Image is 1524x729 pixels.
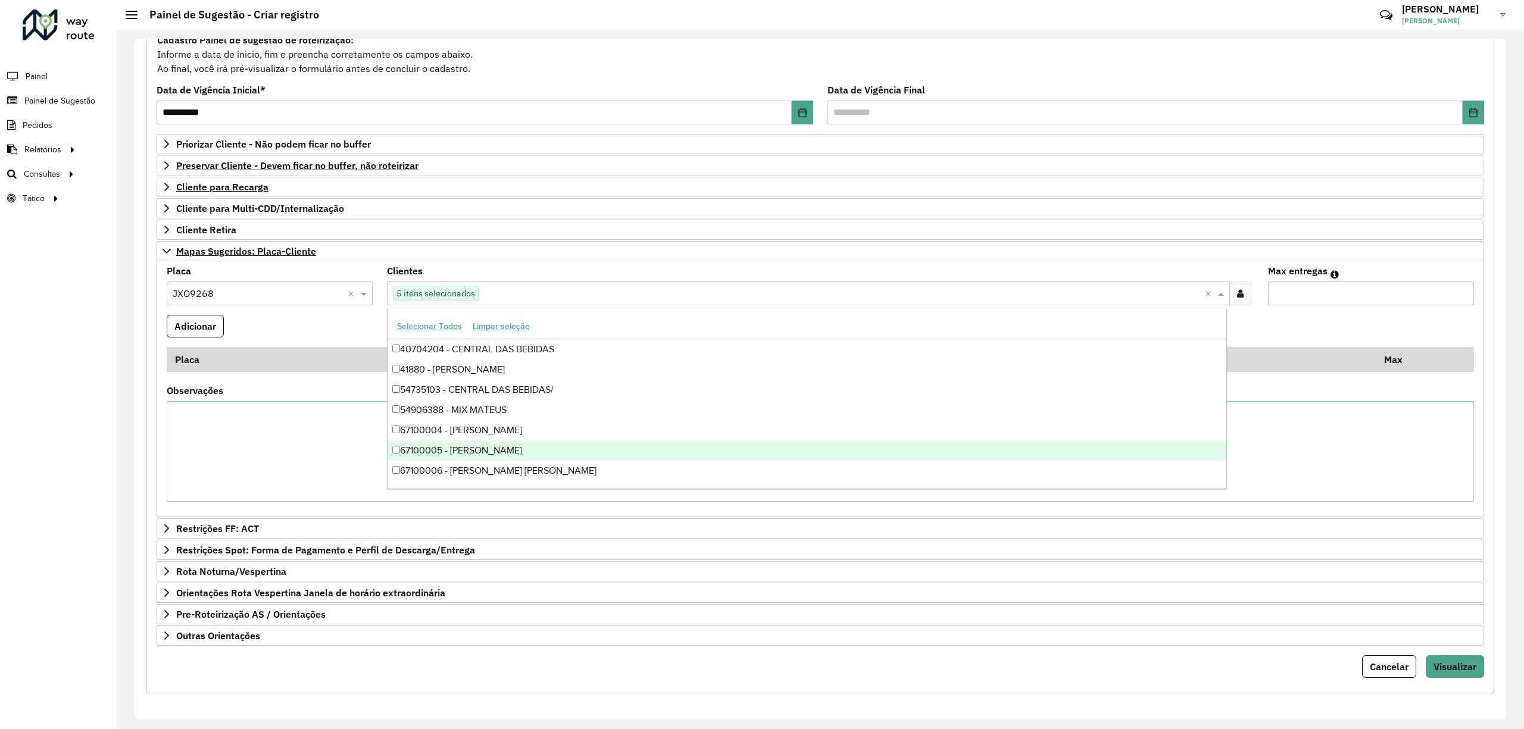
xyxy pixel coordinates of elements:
[388,359,1227,380] div: 41880 - [PERSON_NAME]
[157,155,1484,176] a: Preservar Cliente - Devem ficar no buffer, não roteirizar
[157,561,1484,581] a: Rota Noturna/Vespertina
[348,286,358,301] span: Clear all
[23,119,52,132] span: Pedidos
[24,168,60,180] span: Consultas
[176,524,259,533] span: Restrições FF: ACT
[176,182,268,192] span: Cliente para Recarga
[394,286,478,301] span: 5 itens selecionados
[388,339,1227,359] div: 40704204 - CENTRAL DAS BEBIDAS
[167,315,224,337] button: Adicionar
[157,241,1484,261] a: Mapas Sugeridos: Placa-Cliente
[388,461,1227,481] div: 67100006 - [PERSON_NAME] [PERSON_NAME]
[1463,101,1484,124] button: Choose Date
[138,8,319,21] h2: Painel de Sugestão - Criar registro
[1434,661,1476,672] span: Visualizar
[157,518,1484,539] a: Restrições FF: ACT
[388,420,1227,440] div: 67100004 - [PERSON_NAME]
[24,95,95,107] span: Painel de Sugestão
[157,177,1484,197] a: Cliente para Recarga
[176,246,316,256] span: Mapas Sugeridos: Placa-Cliente
[1426,655,1484,678] button: Visualizar
[1205,286,1215,301] span: Clear all
[157,83,266,97] label: Data de Vigência Inicial
[1373,2,1399,28] a: Contato Rápido
[388,481,1227,501] div: 67100009 - [PERSON_NAME] [PERSON_NAME]
[167,383,223,398] label: Observações
[176,225,236,234] span: Cliente Retira
[176,609,326,619] span: Pre-Roteirização AS / Orientações
[157,625,1484,646] a: Outras Orientações
[388,380,1227,400] div: 54735103 - CENTRAL DAS BEBIDAS/
[157,198,1484,218] a: Cliente para Multi-CDD/Internalização
[157,32,1484,76] div: Informe a data de inicio, fim e preencha corretamente os campos abaixo. Ao final, você irá pré-vi...
[176,139,371,149] span: Priorizar Cliente - Não podem ficar no buffer
[176,631,260,640] span: Outras Orientações
[1362,655,1416,678] button: Cancelar
[1370,661,1409,672] span: Cancelar
[176,204,344,213] span: Cliente para Multi-CDD/Internalização
[24,143,61,156] span: Relatórios
[157,134,1484,154] a: Priorizar Cliente - Não podem ficar no buffer
[176,161,419,170] span: Preservar Cliente - Devem ficar no buffer, não roteirizar
[157,220,1484,240] a: Cliente Retira
[157,261,1484,518] div: Mapas Sugeridos: Placa-Cliente
[26,70,48,83] span: Painel
[1376,347,1423,372] th: Max
[1268,264,1328,278] label: Max entregas
[1402,15,1491,26] span: [PERSON_NAME]
[388,400,1227,420] div: 54906388 - MIX MATEUS
[176,588,445,597] span: Orientações Rota Vespertina Janela de horário extraordinária
[23,192,45,205] span: Tático
[827,83,925,97] label: Data de Vigência Final
[387,308,1228,489] ng-dropdown-panel: Options list
[167,347,400,372] th: Placa
[387,264,423,278] label: Clientes
[167,264,191,278] label: Placa
[157,34,354,46] strong: Cadastro Painel de sugestão de roteirização:
[157,604,1484,624] a: Pre-Roteirização AS / Orientações
[1402,4,1491,15] h3: [PERSON_NAME]
[792,101,813,124] button: Choose Date
[467,317,535,336] button: Limpar seleção
[1331,270,1339,279] em: Máximo de clientes que serão colocados na mesma rota com os clientes informados
[157,540,1484,560] a: Restrições Spot: Forma de Pagamento e Perfil de Descarga/Entrega
[176,567,286,576] span: Rota Noturna/Vespertina
[392,317,467,336] button: Selecionar Todos
[157,583,1484,603] a: Orientações Rota Vespertina Janela de horário extraordinária
[176,545,475,555] span: Restrições Spot: Forma de Pagamento e Perfil de Descarga/Entrega
[388,440,1227,461] div: 67100005 - [PERSON_NAME]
